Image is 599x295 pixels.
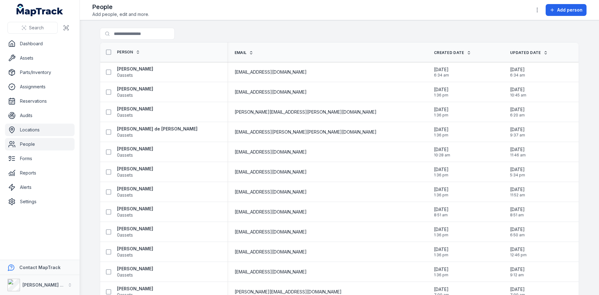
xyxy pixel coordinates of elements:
[117,146,153,158] a: [PERSON_NAME]0assets
[117,172,133,178] span: 0 assets
[117,246,153,258] a: [PERSON_NAME]0assets
[117,152,133,158] span: 0 assets
[117,232,133,238] span: 0 assets
[510,86,526,93] span: [DATE]
[117,186,153,192] strong: [PERSON_NAME]
[434,106,449,118] time: 3/24/2025, 1:36:38 PM
[510,66,525,73] span: [DATE]
[235,269,307,275] span: [EMAIL_ADDRESS][DOMAIN_NAME]
[510,193,525,198] span: 11:52 am
[510,206,525,218] time: 8/1/2025, 8:51:05 AM
[117,226,153,232] strong: [PERSON_NAME]
[117,286,153,292] strong: [PERSON_NAME]
[117,226,153,238] a: [PERSON_NAME]0assets
[235,69,307,75] span: [EMAIL_ADDRESS][DOMAIN_NAME]
[510,166,525,178] time: 6/3/2025, 5:34:27 PM
[546,4,587,16] button: Add person
[434,166,449,178] time: 3/24/2025, 1:36:38 PM
[510,126,525,133] span: [DATE]
[434,273,449,278] span: 1:36 pm
[434,206,449,213] span: [DATE]
[557,7,582,13] span: Add person
[5,181,75,194] a: Alerts
[117,92,133,98] span: 0 assets
[5,52,75,64] a: Assets
[117,126,197,138] a: [PERSON_NAME] de [PERSON_NAME]0assets
[434,106,449,113] span: [DATE]
[235,50,247,55] span: Email
[510,226,525,233] span: [DATE]
[434,266,449,273] span: [DATE]
[434,146,450,153] span: [DATE]
[17,4,63,16] a: MapTrack
[5,37,75,50] a: Dashboard
[5,109,75,122] a: Audits
[5,66,75,79] a: Parts/Inventory
[510,233,525,238] span: 6:50 am
[117,252,133,258] span: 0 assets
[117,50,140,55] a: Person
[434,206,449,218] time: 8/1/2025, 8:51:05 AM
[434,146,450,158] time: 5/2/2025, 10:28:21 AM
[434,246,449,253] span: [DATE]
[510,253,527,258] span: 12:46 pm
[434,266,449,278] time: 3/24/2025, 1:36:38 PM
[434,113,449,118] span: 1:36 pm
[117,66,153,78] a: [PERSON_NAME]0assets
[117,212,133,218] span: 0 assets
[434,173,449,178] span: 1:36 pm
[510,153,526,158] span: 11:46 am
[117,126,197,132] strong: [PERSON_NAME] de [PERSON_NAME]
[117,166,153,178] a: [PERSON_NAME]0assets
[434,286,449,293] span: [DATE]
[510,173,525,178] span: 5:34 pm
[510,126,525,138] time: 5/28/2025, 9:37:08 AM
[434,253,449,258] span: 1:36 pm
[117,66,153,72] strong: [PERSON_NAME]
[117,266,153,272] strong: [PERSON_NAME]
[434,133,449,138] span: 1:36 pm
[117,186,153,198] a: [PERSON_NAME]0assets
[117,50,133,55] span: Person
[5,81,75,93] a: Assignments
[510,206,525,213] span: [DATE]
[510,266,525,273] span: [DATE]
[92,2,149,11] h2: People
[434,186,449,198] time: 3/24/2025, 1:36:38 PM
[235,149,307,155] span: [EMAIL_ADDRESS][DOMAIN_NAME]
[510,133,525,138] span: 9:37 am
[510,186,525,193] span: [DATE]
[235,89,307,95] span: [EMAIL_ADDRESS][DOMAIN_NAME]
[434,233,449,238] span: 1:36 pm
[510,186,525,198] time: 7/30/2025, 11:52:57 AM
[510,113,525,118] span: 6:20 am
[510,166,525,173] span: [DATE]
[434,246,449,258] time: 3/24/2025, 1:36:38 PM
[510,93,526,98] span: 10:45 am
[5,138,75,150] a: People
[510,106,525,118] time: 5/30/2025, 6:20:28 AM
[235,169,307,175] span: [EMAIL_ADDRESS][DOMAIN_NAME]
[434,66,449,78] time: 7/8/2025, 6:34:37 AM
[5,195,75,208] a: Settings
[7,22,58,34] button: Search
[5,124,75,136] a: Locations
[510,50,541,55] span: Updated Date
[235,229,307,235] span: [EMAIL_ADDRESS][DOMAIN_NAME]
[117,86,153,98] a: [PERSON_NAME]0assets
[117,72,133,78] span: 0 assets
[434,86,449,98] time: 3/24/2025, 1:36:38 PM
[434,50,471,55] a: Created Date
[117,106,153,112] strong: [PERSON_NAME]
[510,266,525,278] time: 7/1/2025, 9:12:25 AM
[117,266,153,278] a: [PERSON_NAME]0assets
[434,126,449,138] time: 3/24/2025, 1:36:38 PM
[117,166,153,172] strong: [PERSON_NAME]
[510,73,525,78] span: 6:34 am
[434,153,450,158] span: 10:28 am
[235,129,377,135] span: [EMAIL_ADDRESS][PERSON_NAME][PERSON_NAME][DOMAIN_NAME]
[434,66,449,73] span: [DATE]
[510,246,527,253] span: [DATE]
[235,209,307,215] span: [EMAIL_ADDRESS][DOMAIN_NAME]
[434,93,449,98] span: 1:36 pm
